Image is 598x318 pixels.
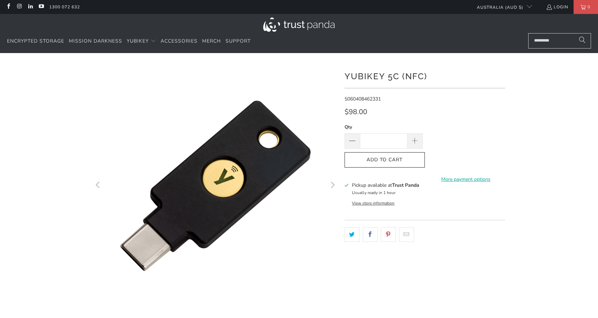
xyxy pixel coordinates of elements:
[345,152,425,168] button: Add to Cart
[49,3,80,11] a: 1300 072 632
[352,190,396,195] small: Usually ready in 1 hour
[392,182,419,188] b: Trust Panda
[381,227,396,242] a: Share this on Pinterest
[16,4,22,10] a: Trust Panda Australia on Instagram
[69,38,122,44] span: Mission Darkness
[327,64,338,308] button: Next
[263,17,335,32] img: Trust Panda Australia
[7,38,64,44] span: Encrypted Storage
[5,4,11,10] a: Trust Panda Australia on Facebook
[7,33,251,50] nav: Translation missing: en.navigation.header.main_nav
[226,38,251,44] span: Support
[38,4,44,10] a: Trust Panda Australia on YouTube
[93,64,338,308] a: YubiKey 5C (NFC) - Trust Panda
[7,33,64,50] a: Encrypted Storage
[363,227,378,242] a: Share this on Facebook
[127,33,156,50] summary: YubiKey
[226,33,251,50] a: Support
[161,33,198,50] a: Accessories
[345,69,505,83] h1: YubiKey 5C (NFC)
[127,38,149,44] span: YubiKey
[202,33,221,50] a: Merch
[427,176,505,183] a: More payment options
[352,182,419,189] h3: Pickup available at
[345,227,360,242] a: Share this on Twitter
[546,3,568,11] a: Login
[27,4,33,10] a: Trust Panda Australia on LinkedIn
[574,33,591,49] button: Search
[345,96,381,102] span: 5060408462331
[202,38,221,44] span: Merch
[93,64,104,308] button: Previous
[69,33,122,50] a: Mission Darkness
[528,33,591,49] input: Search...
[399,227,414,242] a: Email this to a friend
[161,38,198,44] span: Accessories
[345,107,367,117] span: $98.00
[345,123,423,131] label: Qty
[352,157,418,163] span: Add to Cart
[352,200,394,206] button: View store information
